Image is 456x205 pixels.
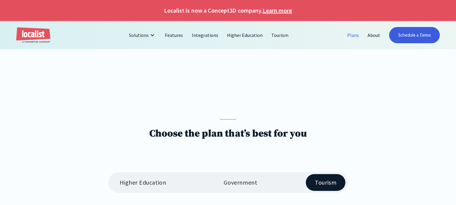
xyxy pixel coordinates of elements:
a: Learn more [263,6,292,15]
a: Tourism [267,28,293,42]
div: Solutions [129,32,149,39]
a: Integrations [188,28,223,42]
div: Higher Education [120,179,166,186]
h1: Choose the plan that’s best for you [149,128,307,140]
a: Features [161,28,187,42]
div: Tourism [315,179,336,186]
a: Plans [343,28,363,42]
a: home [16,27,50,43]
a: Schedule a Demo [389,27,440,43]
div: Government [224,179,257,186]
a: Higher Education [223,28,267,42]
div: Solutions [124,28,161,42]
a: About [363,28,385,42]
